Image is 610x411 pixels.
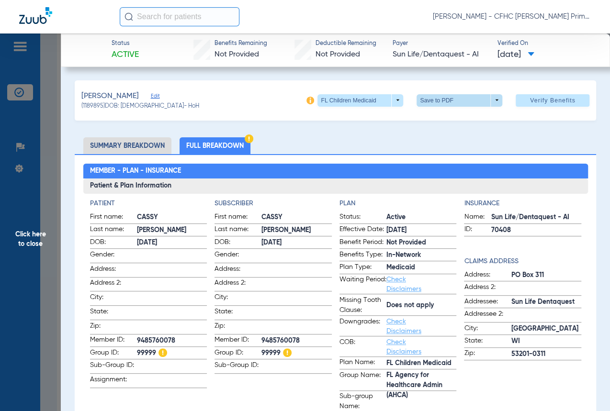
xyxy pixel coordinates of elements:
[137,336,207,346] span: 9485760078
[511,297,581,307] span: Sun Life Dentaquest
[392,40,489,48] span: Payer
[491,225,581,235] span: 70408
[497,49,534,61] span: [DATE]
[215,199,332,209] h4: Subscriber
[215,250,261,263] span: Gender:
[261,225,332,235] span: [PERSON_NAME]
[90,307,137,320] span: State:
[464,323,511,335] span: City:
[215,212,261,223] span: First name:
[464,199,581,209] app-breakdown-title: Insurance
[158,348,167,357] img: Hazard
[137,212,207,222] span: CASSY
[339,224,386,236] span: Effective Date:
[464,224,491,236] span: ID:
[464,297,511,308] span: Addressee:
[83,164,588,179] h2: Member - Plan - Insurance
[90,335,137,346] span: Member ID:
[339,337,386,356] span: COB:
[386,238,457,248] span: Not Provided
[339,370,386,390] span: Group Name:
[19,7,52,24] img: Zuub Logo
[215,292,261,305] span: City:
[562,365,610,411] div: Chat Widget
[283,348,292,357] img: Hazard
[90,264,137,277] span: Address:
[90,321,137,334] span: Zip:
[261,336,332,346] span: 9485760078
[90,375,137,388] span: Assignment:
[90,250,137,263] span: Gender:
[112,40,139,48] span: Status
[339,199,457,209] h4: Plan
[511,336,581,346] span: WI
[464,336,511,347] span: State:
[151,93,159,102] span: Edit
[386,318,421,334] a: Check Disclaimers
[497,40,594,48] span: Verified On
[90,360,137,373] span: Sub-Group ID:
[215,307,261,320] span: State:
[339,262,386,274] span: Plan Type:
[83,178,588,194] h3: Patient & Plan Information
[339,250,386,261] span: Benefits Type:
[516,94,589,107] button: Verify Benefits
[386,276,421,292] a: Check Disclaimers
[261,348,332,358] span: 99999
[386,339,421,355] a: Check Disclaimers
[339,317,386,336] span: Downgrades:
[464,256,581,267] h4: Claims Address
[316,40,376,48] span: Deductible Remaining
[90,348,137,359] span: Group ID:
[386,358,457,368] span: FL Children Medicaid
[511,270,581,280] span: PO Box 311
[339,275,386,294] span: Waiting Period:
[464,309,511,322] span: Addressee 2:
[511,324,581,334] span: [GEOGRAPHIC_DATA]
[137,238,207,248] span: [DATE]
[90,224,137,236] span: Last name:
[215,224,261,236] span: Last name:
[180,137,250,154] li: Full Breakdown
[316,51,360,58] span: Not Provided
[386,263,457,273] span: Medicaid
[306,97,314,104] img: info-icon
[215,335,261,346] span: Member ID:
[386,225,457,235] span: [DATE]
[392,49,489,61] span: Sun Life/Dentaquest - AI
[215,278,261,291] span: Address 2:
[464,282,511,295] span: Address 2:
[112,49,139,61] span: Active
[491,212,581,222] span: Sun Life/Dentaquest - AI
[215,321,261,334] span: Zip:
[215,40,267,48] span: Benefits Remaining
[124,12,133,21] img: Search Icon
[81,102,199,111] span: (1189895) DOB: [DEMOGRAPHIC_DATA] - HoH
[215,237,261,249] span: DOB:
[511,349,581,359] span: 53201-0311
[464,348,511,360] span: Zip:
[215,264,261,277] span: Address:
[90,292,137,305] span: City:
[339,237,386,249] span: Benefit Period:
[90,199,207,209] h4: Patient
[417,94,502,107] button: Save to PDF
[339,295,386,315] span: Missing Tooth Clause:
[90,237,137,249] span: DOB:
[317,94,403,107] button: FL Children Medicaid
[339,212,386,223] span: Status:
[215,51,259,58] span: Not Provided
[386,300,457,311] span: Does not apply
[464,212,491,223] span: Name:
[215,360,261,373] span: Sub-Group ID:
[81,90,139,102] span: [PERSON_NAME]
[530,97,576,104] span: Verify Benefits
[339,357,386,369] span: Plan Name:
[261,212,332,222] span: CASSY
[83,137,171,154] li: Summary Breakdown
[215,348,261,359] span: Group ID:
[137,348,207,358] span: 99999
